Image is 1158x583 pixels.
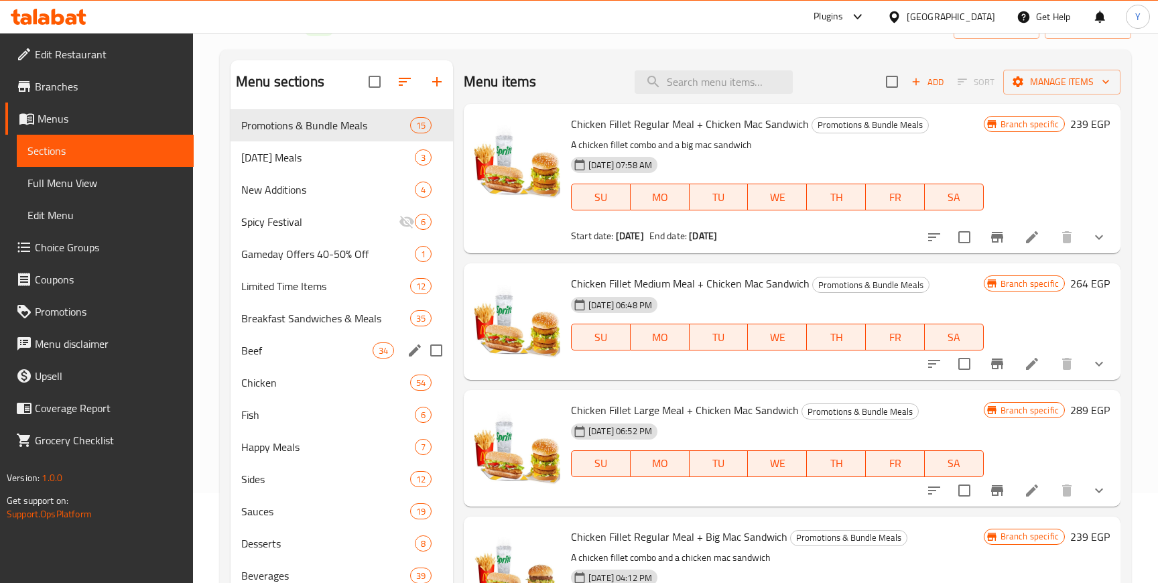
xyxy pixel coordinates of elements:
span: MO [636,328,684,347]
div: Promotions & Bundle Meals15 [231,109,453,141]
button: SU [571,450,631,477]
button: FR [866,184,925,210]
button: Branch-specific-item [981,348,1013,380]
button: Branch-specific-item [981,221,1013,253]
span: Limited Time Items [241,278,410,294]
span: SU [577,188,625,207]
div: Chicken54 [231,367,453,399]
button: sort-choices [918,474,950,507]
p: A chicken fillet combo and a big mac sandwich [571,137,984,153]
div: New Additions4 [231,174,453,206]
a: Support.OpsPlatform [7,505,92,523]
svg: Show Choices [1091,229,1107,245]
span: Branches [35,78,183,94]
span: 8 [415,537,431,550]
button: WE [748,450,807,477]
div: Plugins [814,9,843,25]
span: [DATE] Meals [241,149,415,166]
span: Breakfast Sandwiches & Meals [241,310,410,326]
h6: 239 EGP [1070,527,1110,546]
div: Breakfast Sandwiches & Meals35 [231,302,453,334]
span: WE [753,328,801,347]
img: Chicken Fillet Medium Meal + Chicken Mac Sandwich [474,274,560,360]
div: items [410,471,432,487]
a: Edit menu item [1024,356,1040,372]
b: [DATE] [689,227,717,245]
div: items [415,149,432,166]
div: Ramadan Meals [241,149,415,166]
span: Coverage Report [35,400,183,416]
div: items [410,278,432,294]
a: Full Menu View [17,167,194,199]
span: Sort sections [389,66,421,98]
span: Happy Meals [241,439,415,455]
span: Start date: [571,227,614,245]
span: [DATE] 06:48 PM [583,299,657,312]
span: export [1055,18,1120,35]
span: Select to update [950,350,978,378]
span: Add item [906,72,949,92]
span: Select all sections [361,68,389,96]
span: 6 [415,409,431,422]
span: Manage items [1014,74,1110,90]
div: items [415,535,432,552]
svg: Show Choices [1091,482,1107,499]
button: SU [571,184,631,210]
span: [DATE] 06:52 PM [583,425,657,438]
span: 54 [411,377,431,389]
button: TH [807,324,866,350]
a: Edit Restaurant [5,38,194,70]
button: edit [405,340,425,361]
span: SA [930,188,978,207]
button: FR [866,324,925,350]
span: Beef [241,342,373,359]
button: WE [748,184,807,210]
span: Chicken Fillet Regular Meal + Chicken Mac Sandwich [571,114,809,134]
span: Branch specific [995,404,1064,417]
div: Promotions & Bundle Meals [801,403,919,419]
span: Menus [38,111,183,127]
div: items [415,439,432,455]
button: FR [866,450,925,477]
span: TU [695,328,743,347]
span: Edit Restaurant [35,46,183,62]
span: SU [577,454,625,473]
span: 1.0.0 [42,469,62,487]
a: Edit menu item [1024,229,1040,245]
h6: 289 EGP [1070,401,1110,419]
p: A chicken fillet combo and a chicken mac sandwich [571,549,984,566]
div: items [415,246,432,262]
span: New Additions [241,182,415,198]
a: Grocery Checklist [5,424,194,456]
span: Promotions & Bundle Meals [241,117,410,133]
span: Spicy Festival [241,214,399,230]
button: sort-choices [918,221,950,253]
span: Promotions & Bundle Meals [791,530,907,545]
div: items [410,310,432,326]
button: Add [906,72,949,92]
span: 12 [411,280,431,293]
div: Fish6 [231,399,453,431]
button: SA [925,324,984,350]
span: Select to update [950,223,978,251]
span: Version: [7,469,40,487]
span: Sides [241,471,410,487]
span: TH [812,188,860,207]
div: items [415,182,432,198]
span: Select to update [950,476,978,505]
button: delete [1051,474,1083,507]
img: Chicken Fillet Large Meal + Chicken Mac Sandwich [474,401,560,487]
div: [DATE] Meals3 [231,141,453,174]
span: Branch specific [995,118,1064,131]
span: 6 [415,216,431,229]
span: TH [812,454,860,473]
span: Select section first [949,72,1003,92]
button: SU [571,324,631,350]
button: Branch-specific-item [981,474,1013,507]
span: FR [871,328,919,347]
span: 35 [411,312,431,325]
span: Grocery Checklist [35,432,183,448]
div: Desserts8 [231,527,453,560]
